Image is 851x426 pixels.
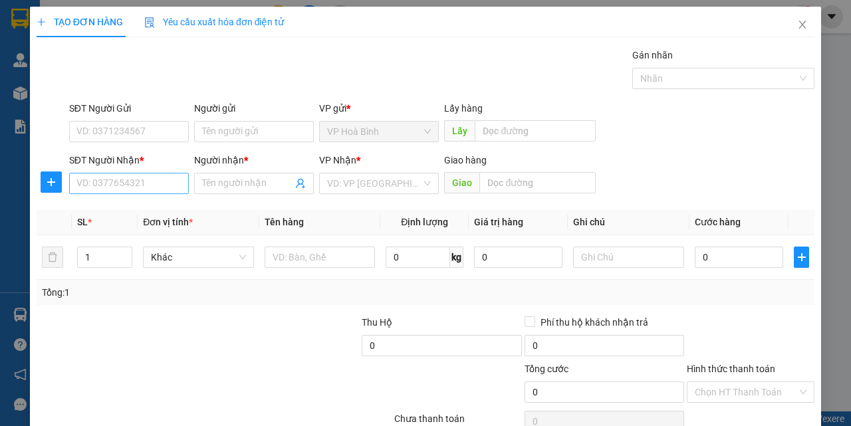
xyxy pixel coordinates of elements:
span: plus [41,177,61,187]
div: Người nhận [194,153,314,167]
button: Close [784,7,821,44]
span: VP Hoà Bình [327,122,431,142]
div: SĐT Người Nhận [69,153,189,167]
button: delete [42,247,63,268]
span: kg [450,247,463,268]
th: Ghi chú [568,209,689,235]
div: Người gửi [194,101,314,116]
span: Yêu cầu xuất hóa đơn điện tử [144,17,285,27]
div: Tổng: 1 [42,285,330,300]
span: plus [794,252,808,263]
button: plus [41,171,62,193]
span: Tên hàng [265,217,304,227]
span: close [797,19,808,30]
span: plus [37,17,46,27]
span: Định lượng [401,217,448,227]
span: Cước hàng [695,217,741,227]
input: Ghi Chú [573,247,684,268]
div: SĐT Người Gửi [69,101,189,116]
span: Đơn vị tính [143,217,193,227]
input: 0 [474,247,562,268]
span: Tổng cước [525,364,568,374]
span: Phí thu hộ khách nhận trả [535,315,654,330]
span: Lấy [444,120,475,142]
span: Giao [444,172,479,193]
input: Dọc đường [479,172,595,193]
span: Giao hàng [444,155,487,165]
span: VP Nhận [319,155,356,165]
input: Dọc đường [475,120,595,142]
span: Thu Hộ [362,317,392,328]
div: VP gửi [319,101,439,116]
span: Lấy hàng [444,103,483,114]
span: Giá trị hàng [474,217,523,227]
button: plus [794,247,809,268]
span: user-add [295,178,306,189]
label: Gán nhãn [632,50,673,60]
img: icon [144,17,155,28]
label: Hình thức thanh toán [687,364,775,374]
span: SL [77,217,88,227]
input: VD: Bàn, Ghế [265,247,376,268]
span: TẠO ĐƠN HÀNG [37,17,123,27]
span: Khác [151,247,246,267]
